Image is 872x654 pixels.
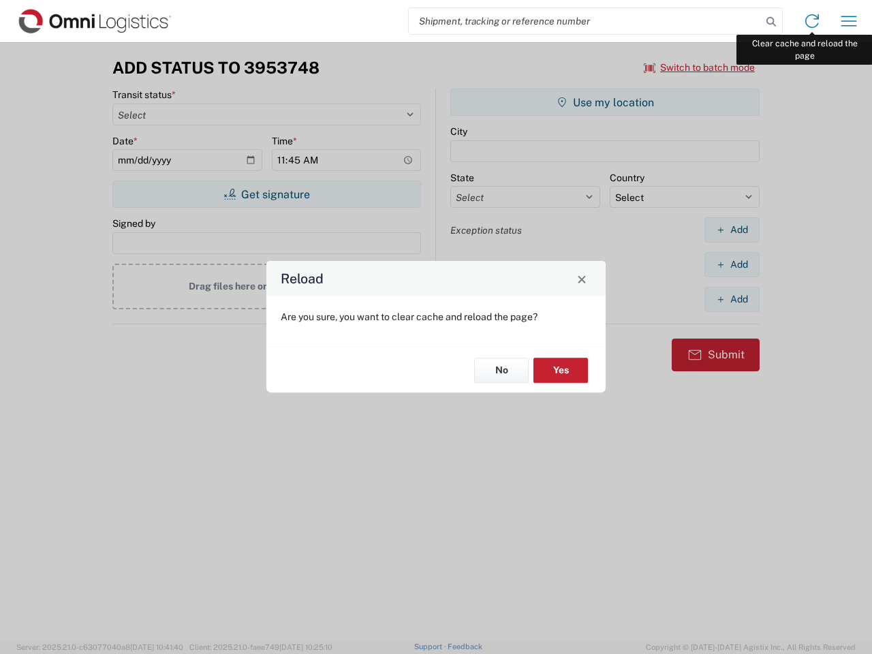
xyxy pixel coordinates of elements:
button: No [474,358,529,383]
button: Yes [533,358,588,383]
h4: Reload [281,269,324,289]
button: Close [572,269,591,288]
input: Shipment, tracking or reference number [409,8,762,34]
p: Are you sure, you want to clear cache and reload the page? [281,311,591,323]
